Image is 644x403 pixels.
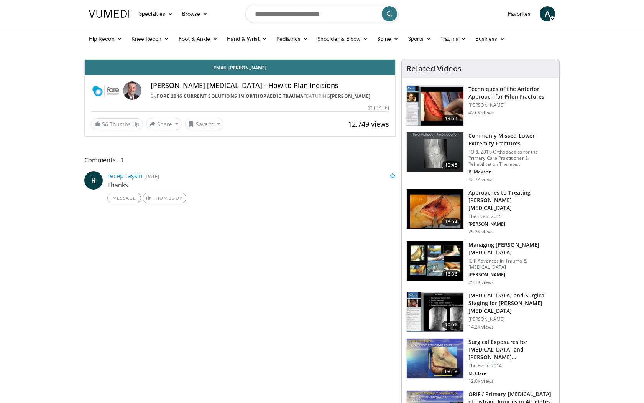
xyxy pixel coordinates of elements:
a: Knee Recon [127,31,174,46]
a: [PERSON_NAME] [330,93,371,99]
a: Hand & Wrist [222,31,272,46]
a: FORE 2016 Current Solutions in Orthopaedic Trauma [156,93,304,99]
p: [PERSON_NAME] [468,221,555,227]
a: Trauma [436,31,471,46]
img: 5SPjETdNCPS-ZANX4xMDoxOmtxOwKG7D.150x105_q85_crop-smart_upscale.jpg [407,339,463,378]
h3: Surgical Exposures for [MEDICAL_DATA] and [PERSON_NAME] [MEDICAL_DATA] [468,338,555,361]
a: Foot & Ankle [174,31,223,46]
a: 08:18 Surgical Exposures for [MEDICAL_DATA] and [PERSON_NAME] [MEDICAL_DATA] The Event 2014 M. Cl... [406,338,555,384]
span: Comments 1 [84,155,396,165]
p: M. Clare [468,370,555,377]
span: 18:54 [442,218,460,226]
a: Thumbs Up [143,193,186,203]
p: The Event 2014 [468,363,555,369]
span: 08:18 [442,368,460,375]
p: [PERSON_NAME] [468,272,555,278]
span: 10:56 [442,321,460,329]
a: Spine [373,31,403,46]
a: 10:48 Commonly Missed Lower Extremity Fractures FORE 2018 Orthopaedics for the Primary Care Pract... [406,132,555,183]
a: recep taşkin [107,172,143,180]
a: Browse [177,6,213,21]
p: B. Maxson [468,169,555,175]
h3: Techniques of the Anterior Approach for Pilon Fractures [468,85,555,101]
h3: [MEDICAL_DATA] and Surgical Staging for [PERSON_NAME] [MEDICAL_DATA] [468,292,555,315]
p: ICJR Advances in Trauma & [MEDICAL_DATA] [468,258,555,270]
a: 56 Thumbs Up [91,118,143,130]
img: d5ySKFN8UhyXrjO34xMDoxOjB1O8AjAz.150x105_q85_crop-smart_upscale.jpg [407,292,463,332]
div: By FEATURING [151,93,389,100]
img: VuMedi Logo [89,10,130,18]
p: 12.0K views [468,378,494,384]
a: Message [107,193,141,203]
small: [DATE] [144,173,159,180]
p: 29.2K views [468,229,494,235]
p: FORE 2018 Orthopaedics for the Primary Care Practitioner & Rehabilitation Therapist [468,149,555,167]
h3: Managing [PERSON_NAME] [MEDICAL_DATA] [468,241,555,256]
h4: Related Videos [406,64,462,73]
p: 14.2K views [468,324,494,330]
img: b2dda1fe-5346-4c93-a1b2-7c13bfae244a.150x105_q85_crop-smart_upscale.jpg [407,189,463,229]
a: A [540,6,555,21]
a: 16:36 Managing [PERSON_NAME] [MEDICAL_DATA] ICJR Advances in Trauma & [MEDICAL_DATA] [PERSON_NAME... [406,241,555,286]
span: 56 [102,121,108,128]
input: Search topics, interventions [245,5,399,23]
a: Business [471,31,510,46]
img: e0f65072-4b0e-47c8-b151-d5e709845aef.150x105_q85_crop-smart_upscale.jpg [407,86,463,126]
button: Save to [185,118,224,130]
p: 42.7K views [468,177,494,183]
a: Favorites [503,6,535,21]
a: 18:54 Approaches to Treating [PERSON_NAME] [MEDICAL_DATA] The Event 2015 [PERSON_NAME] 29.2K views [406,189,555,235]
p: The Event 2015 [468,213,555,220]
span: 10:48 [442,161,460,169]
a: Email [PERSON_NAME] [85,60,395,75]
h4: [PERSON_NAME] [MEDICAL_DATA] ‐ How to Plan Incisions [151,81,389,90]
img: 296977_0000_1.png.150x105_q85_crop-smart_upscale.jpg [407,241,463,281]
button: Share [146,118,182,130]
a: Hip Recon [84,31,127,46]
img: FORE 2016 Current Solutions in Orthopaedic Trauma [91,81,120,100]
p: Thanks [107,180,396,190]
img: 4aa379b6-386c-4fb5-93ee-de5617843a87.150x105_q85_crop-smart_upscale.jpg [407,132,463,172]
img: Avatar [123,81,141,100]
a: 13:51 Techniques of the Anterior Approach for Pilon Fractures [PERSON_NAME] 42.6K views [406,85,555,126]
a: Pediatrics [272,31,313,46]
span: 13:51 [442,115,460,122]
a: Shoulder & Elbow [313,31,373,46]
p: [PERSON_NAME] [468,102,555,108]
video-js: Video Player [85,59,395,60]
h3: Commonly Missed Lower Extremity Fractures [468,132,555,147]
p: 25.1K views [468,279,494,286]
h3: Approaches to Treating [PERSON_NAME] [MEDICAL_DATA] [468,189,555,212]
p: 42.6K views [468,110,494,116]
span: 16:36 [442,270,460,278]
p: [PERSON_NAME] [468,316,555,322]
a: Specialties [134,6,177,21]
div: [DATE] [368,104,389,111]
a: Sports [403,31,436,46]
span: 12,749 views [348,119,389,129]
a: 10:56 [MEDICAL_DATA] and Surgical Staging for [PERSON_NAME] [MEDICAL_DATA] [PERSON_NAME] 14.2K views [406,292,555,332]
a: R [84,171,103,190]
